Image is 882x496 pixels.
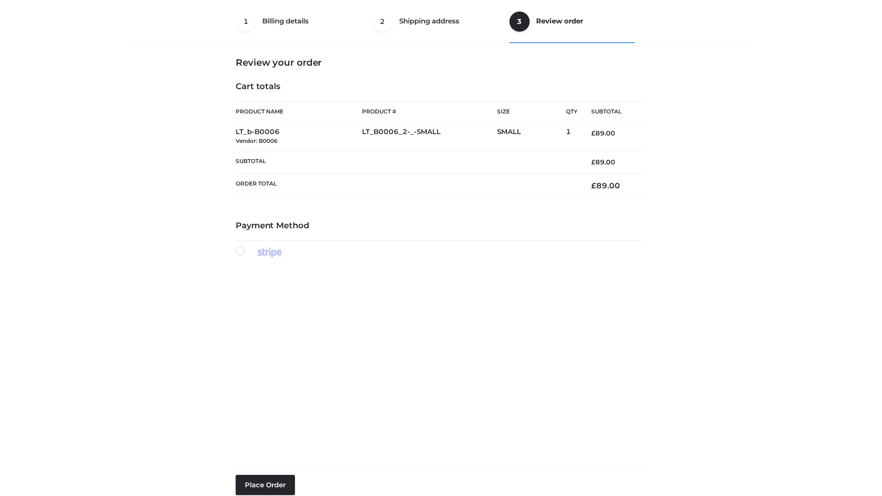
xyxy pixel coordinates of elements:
h4: Cart totals [236,82,646,92]
h3: Review your order [236,57,646,68]
td: LT_b-B0006 [236,122,362,151]
h4: Payment Method [236,221,646,231]
span: £ [591,181,596,190]
small: Vendor: B0006 [236,137,277,144]
th: Qty [566,101,577,122]
bdi: 89.00 [591,181,620,190]
th: Subtotal [236,151,577,173]
bdi: 89.00 [591,158,615,166]
th: Order Total [236,174,577,198]
bdi: 89.00 [591,129,615,137]
th: Product Name [236,101,362,122]
td: LT_B0006_2-_-SMALL [362,122,497,151]
iframe: Secure payment input frame [234,256,645,458]
td: 1 [566,122,577,151]
span: £ [591,158,595,166]
span: £ [591,129,595,137]
th: Subtotal [577,101,646,122]
th: Product # [362,101,497,122]
th: Size [497,101,561,122]
button: Place order [236,475,295,495]
td: SMALL [497,122,566,151]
